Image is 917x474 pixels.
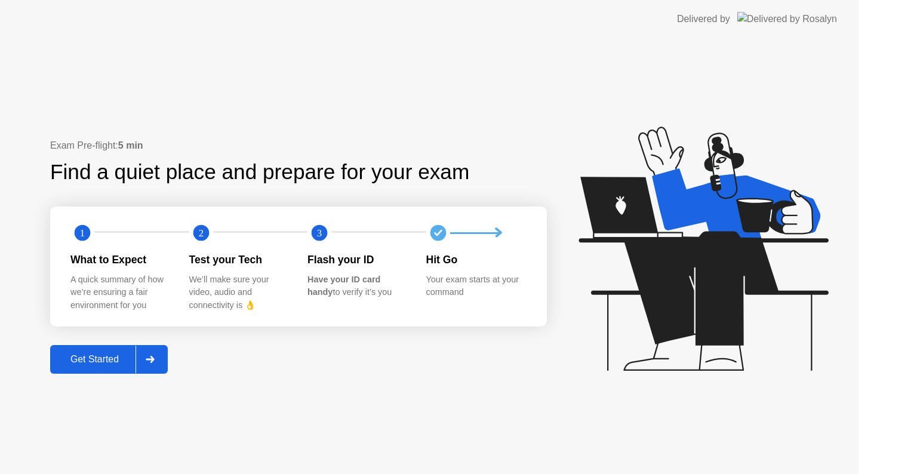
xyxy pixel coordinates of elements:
[189,252,289,267] div: Test your Tech
[50,345,168,374] button: Get Started
[426,252,526,267] div: Hit Go
[189,273,289,312] div: We’ll make sure your video, audio and connectivity is 👌
[317,227,322,239] text: 3
[198,227,203,239] text: 2
[70,273,170,312] div: A quick summary of how we’re ensuring a fair environment for you
[80,227,85,239] text: 1
[50,138,547,153] div: Exam Pre-flight:
[426,273,526,299] div: Your exam starts at your command
[307,273,407,299] div: to verify it’s you
[118,140,143,150] b: 5 min
[50,156,471,188] div: Find a quiet place and prepare for your exam
[54,354,136,365] div: Get Started
[307,252,407,267] div: Flash your ID
[307,275,380,297] b: Have your ID card handy
[677,12,730,26] div: Delivered by
[737,12,837,26] img: Delivered by Rosalyn
[70,252,170,267] div: What to Expect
